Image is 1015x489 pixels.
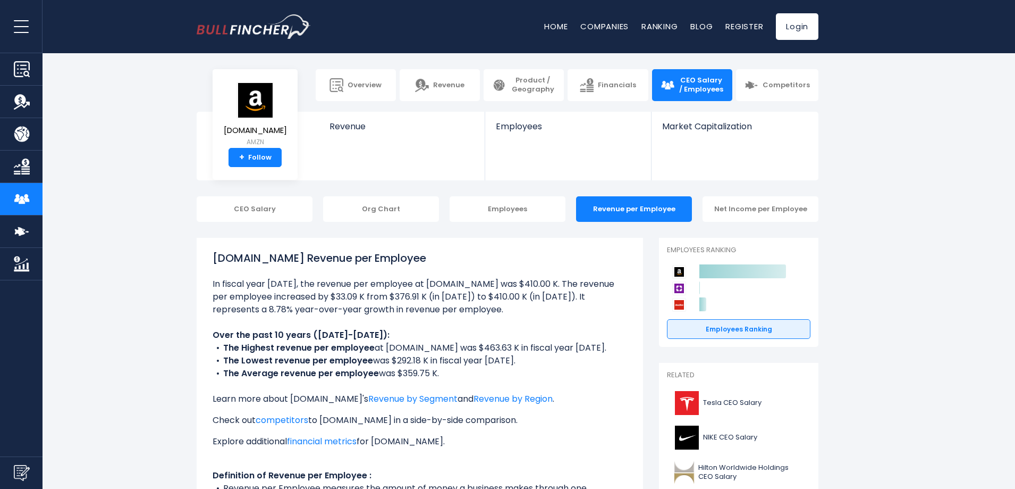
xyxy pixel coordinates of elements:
[223,82,287,148] a: [DOMAIN_NAME] AMZN
[213,354,627,367] li: was $292.18 K in fiscal year [DATE].
[776,13,818,40] a: Login
[213,414,627,427] p: Check out to [DOMAIN_NAME] in a side-by-side comparison.
[323,196,439,222] div: Org Chart
[319,112,485,150] a: Revenue
[672,265,686,279] img: Amazon.com competitors logo
[703,433,757,442] span: NIKE CEO Salary
[316,69,396,101] a: Overview
[667,371,810,380] p: Related
[197,14,311,39] a: Go to homepage
[736,69,818,101] a: Competitors
[667,423,810,452] a: NIKE CEO Salary
[690,21,713,32] a: Blog
[667,246,810,255] p: Employees Ranking
[673,460,695,484] img: HLT logo
[450,196,565,222] div: Employees
[213,250,627,266] h1: [DOMAIN_NAME] Revenue per Employee
[213,367,627,380] li: was $359.75 K.
[703,196,818,222] div: Net Income per Employee
[672,298,686,312] img: AutoZone competitors logo
[213,278,627,316] li: In fiscal year [DATE], the revenue per employee at [DOMAIN_NAME] was $410.00 K. The revenue per e...
[598,81,636,90] span: Financials
[239,153,244,162] strong: +
[223,367,379,379] b: The Average revenue per employee
[224,137,287,147] small: AMZN
[496,121,640,131] span: Employees
[667,388,810,418] a: Tesla CEO Salary
[580,21,629,32] a: Companies
[667,458,810,487] a: Hilton Worldwide Holdings CEO Salary
[725,21,763,32] a: Register
[229,148,282,167] a: +Follow
[510,76,555,94] span: Product / Geography
[568,69,648,101] a: Financials
[473,393,553,405] a: Revenue by Region
[368,393,458,405] a: Revenue by Segment
[662,121,807,131] span: Market Capitalization
[329,121,475,131] span: Revenue
[641,21,678,32] a: Ranking
[223,354,373,367] b: The Lowest revenue per employee
[213,342,627,354] li: at [DOMAIN_NAME] was $463.63 K in fiscal year [DATE].
[703,399,762,408] span: Tesla CEO Salary
[224,126,287,135] span: [DOMAIN_NAME]
[348,81,382,90] span: Overview
[223,342,375,354] b: The Highest revenue per employee
[679,76,724,94] span: CEO Salary / Employees
[213,329,390,341] b: Over the past 10 years ([DATE]-[DATE]):
[544,21,568,32] a: Home
[673,426,700,450] img: NKE logo
[197,196,312,222] div: CEO Salary
[763,81,810,90] span: Competitors
[672,281,686,295] img: Wayfair competitors logo
[698,463,804,482] span: Hilton Worldwide Holdings CEO Salary
[673,391,700,415] img: TSLA logo
[485,112,650,150] a: Employees
[197,14,311,39] img: bullfincher logo
[667,319,810,339] a: Employees Ranking
[652,69,732,101] a: CEO Salary / Employees
[287,435,357,447] a: financial metrics
[484,69,564,101] a: Product / Geography
[213,469,371,482] b: Definition of Revenue per Employee :
[400,69,480,101] a: Revenue
[433,81,464,90] span: Revenue
[213,393,627,405] p: Learn more about [DOMAIN_NAME]'s and .
[652,112,817,150] a: Market Capitalization
[213,435,627,448] p: Explore additional for [DOMAIN_NAME].
[576,196,692,222] div: Revenue per Employee
[256,414,308,426] a: competitors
